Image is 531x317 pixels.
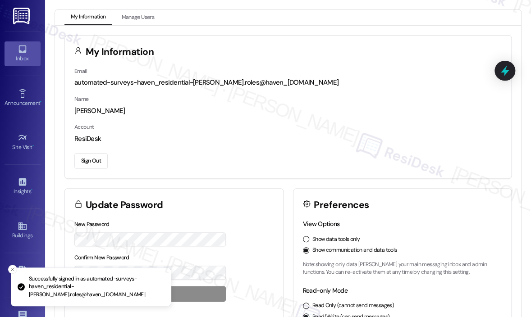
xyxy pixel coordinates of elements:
[74,134,502,144] div: ResiDesk
[32,143,34,149] span: •
[74,106,502,116] div: [PERSON_NAME]
[8,265,17,274] button: Close toast
[29,275,164,299] p: Successfully signed in as automated-surveys-haven_residential-[PERSON_NAME].roles@haven_[DOMAIN_N...
[5,218,41,243] a: Buildings
[74,153,108,169] button: Sign Out
[86,47,154,57] h3: My Information
[74,254,129,261] label: Confirm New Password
[5,130,41,154] a: Site Visit •
[303,261,502,276] p: Note: showing only data [PERSON_NAME] your main messaging inbox and admin functions. You can re-a...
[64,10,112,25] button: My Information
[74,95,89,103] label: Name
[312,235,360,244] label: Show data tools only
[5,174,41,199] a: Insights •
[31,187,32,193] span: •
[312,246,397,254] label: Show communication and data tools
[13,8,32,24] img: ResiDesk Logo
[115,10,160,25] button: Manage Users
[40,99,41,105] span: •
[5,263,41,287] a: Leads
[74,221,110,228] label: New Password
[312,302,394,310] label: Read Only (cannot send messages)
[74,68,87,75] label: Email
[314,200,369,210] h3: Preferences
[303,286,348,294] label: Read-only Mode
[303,220,340,228] label: View Options
[74,123,94,131] label: Account
[86,200,163,210] h3: Update Password
[74,78,502,87] div: automated-surveys-haven_residential-[PERSON_NAME].roles@haven_[DOMAIN_NAME]
[5,41,41,66] a: Inbox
